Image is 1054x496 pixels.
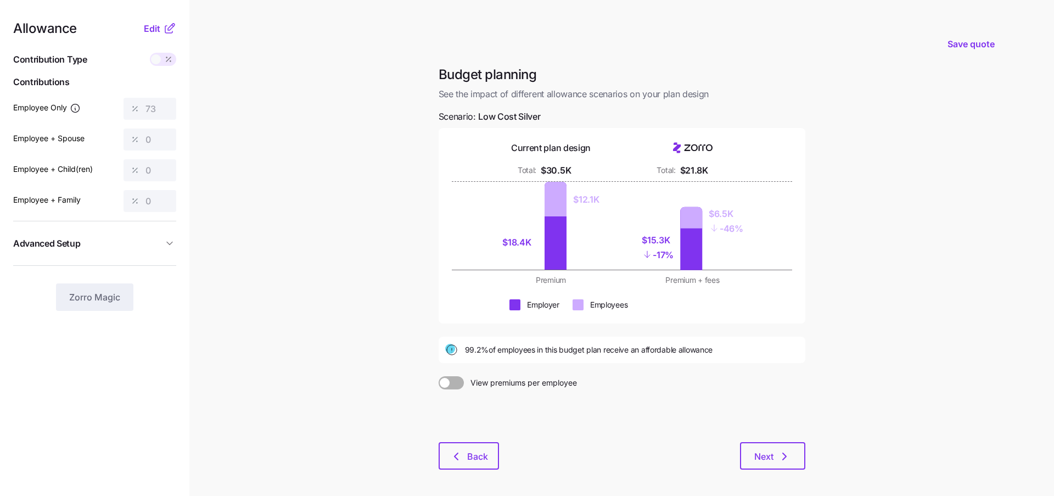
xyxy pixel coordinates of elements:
[439,66,805,83] h1: Budget planning
[629,275,757,286] div: Premium + fees
[56,283,133,311] button: Zorro Magic
[642,247,674,262] div: - 17%
[13,163,93,175] label: Employee + Child(ren)
[948,37,995,51] span: Save quote
[465,344,713,355] span: 99.2% of employees in this budget plan receive an affordable allowance
[69,291,120,304] span: Zorro Magic
[657,165,675,176] div: Total:
[709,221,743,236] div: - 46%
[13,194,81,206] label: Employee + Family
[467,450,488,463] span: Back
[13,53,87,66] span: Contribution Type
[13,237,81,250] span: Advanced Setup
[541,164,571,177] div: $30.5K
[754,450,773,463] span: Next
[642,233,674,247] div: $15.3K
[144,22,160,35] span: Edit
[502,236,538,249] div: $18.4K
[511,141,591,155] div: Current plan design
[13,22,77,35] span: Allowance
[680,164,708,177] div: $21.8K
[527,299,559,310] div: Employer
[464,376,577,389] span: View premiums per employee
[478,110,540,124] span: Low Cost Silver
[590,299,627,310] div: Employees
[13,102,81,114] label: Employee Only
[518,165,536,176] div: Total:
[709,207,743,221] div: $6.5K
[13,132,85,144] label: Employee + Spouse
[144,22,163,35] button: Edit
[487,275,615,286] div: Premium
[939,29,1003,59] button: Save quote
[439,442,499,470] button: Back
[573,193,599,207] div: $12.1K
[13,75,176,89] span: Contributions
[13,230,176,257] button: Advanced Setup
[439,87,805,101] span: See the impact of different allowance scenarios on your plan design
[740,442,805,470] button: Next
[439,110,541,124] span: Scenario:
